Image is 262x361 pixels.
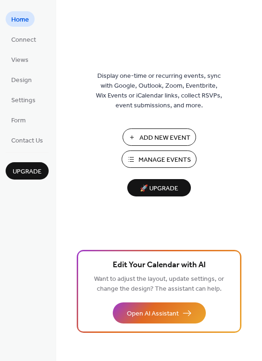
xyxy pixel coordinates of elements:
[6,31,42,47] a: Connect
[13,167,42,177] span: Upgrade
[11,96,36,105] span: Settings
[113,259,206,272] span: Edit Your Calendar with AI
[6,11,35,27] a: Home
[11,15,29,25] span: Home
[11,136,43,146] span: Contact Us
[6,162,49,180] button: Upgrade
[96,71,222,111] span: Display one-time or recurring events, sync with Google, Outlook, Zoom, Eventbrite, Wix Events or ...
[6,72,37,87] a: Design
[122,150,196,168] button: Manage Events
[94,273,224,295] span: Want to adjust the layout, update settings, or change the design? The assistant can help.
[6,92,41,107] a: Settings
[127,309,179,319] span: Open AI Assistant
[127,179,191,196] button: 🚀 Upgrade
[6,132,49,148] a: Contact Us
[11,35,36,45] span: Connect
[11,55,29,65] span: Views
[6,112,31,128] a: Form
[123,128,196,146] button: Add New Event
[113,302,206,323] button: Open AI Assistant
[138,155,191,165] span: Manage Events
[11,75,32,85] span: Design
[6,52,34,67] a: Views
[11,116,26,126] span: Form
[133,182,185,195] span: 🚀 Upgrade
[139,133,190,143] span: Add New Event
